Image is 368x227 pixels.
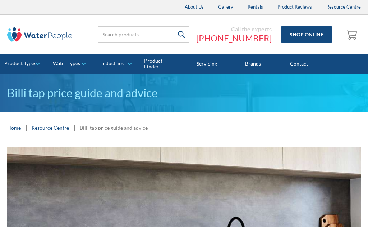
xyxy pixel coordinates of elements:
[281,26,332,43] a: Shop Online
[184,54,230,74] a: Servicing
[276,54,322,74] a: Contact
[344,26,361,43] a: Open cart containing items
[98,26,189,43] input: Search products
[7,84,361,102] h1: Billi tap price guide and advice
[73,123,76,132] div: |
[345,28,359,40] img: shopping cart
[7,27,72,42] img: The Water People
[46,54,92,74] a: Water Types
[101,61,124,67] div: Industries
[196,33,272,44] a: [PHONE_NUMBER]
[4,61,36,67] div: Product Types
[53,61,80,67] div: Water Types
[138,54,184,74] a: Product Finder
[24,123,28,132] div: |
[196,26,272,33] div: Call the experts
[92,54,138,74] a: Industries
[32,124,69,132] a: Resource Centre
[7,124,21,132] a: Home
[230,54,276,74] a: Brands
[0,54,46,74] a: Product Types
[80,124,148,132] div: Billi tap price guide and advice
